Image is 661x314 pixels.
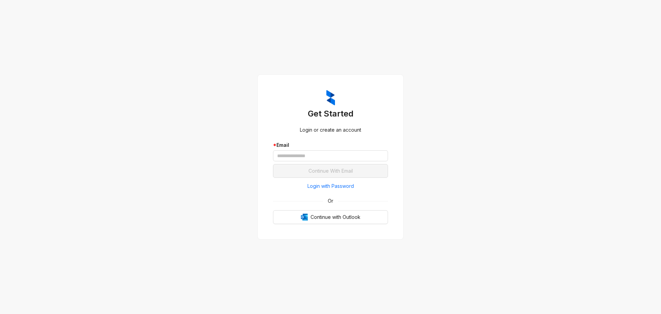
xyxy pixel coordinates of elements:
[273,164,388,178] button: Continue With Email
[307,182,354,190] span: Login with Password
[273,108,388,119] h3: Get Started
[301,214,308,221] img: Outlook
[326,90,335,106] img: ZumaIcon
[273,210,388,224] button: OutlookContinue with Outlook
[311,213,360,221] span: Continue with Outlook
[273,141,388,149] div: Email
[273,126,388,134] div: Login or create an account
[273,181,388,192] button: Login with Password
[323,197,338,205] span: Or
